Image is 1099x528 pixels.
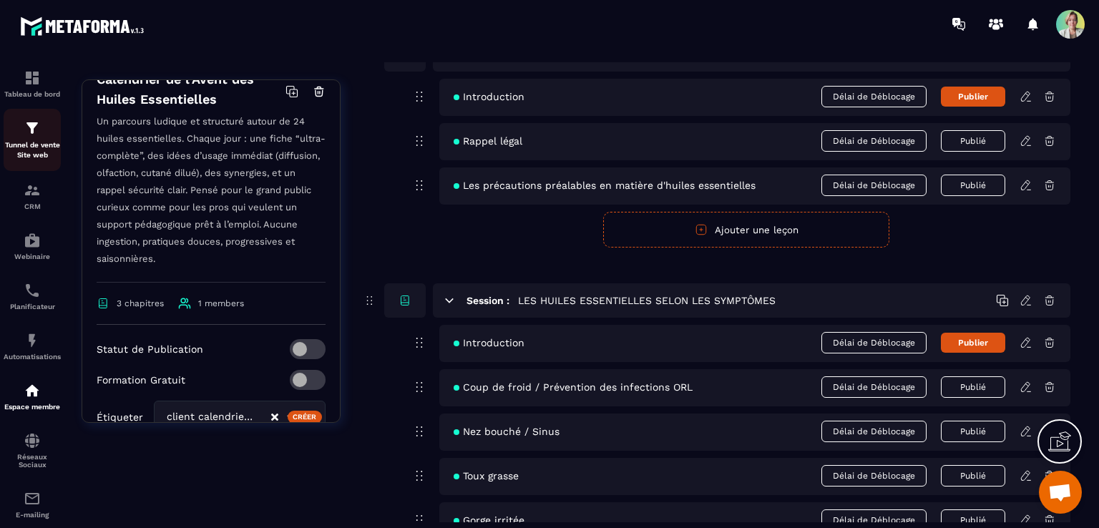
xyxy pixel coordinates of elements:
button: Publié [941,421,1005,442]
p: Un parcours ludique et structuré autour de 24 huiles essentielles. Chaque jour : une fiche “ultra... [97,113,326,283]
p: Étiqueter [97,411,143,423]
p: Webinaire [4,253,61,260]
span: Rappel légal [454,135,522,147]
p: Automatisations [4,353,61,361]
p: Formation Gratuit [97,374,185,386]
p: Statut de Publication [97,343,203,355]
a: formationformationCRM [4,171,61,221]
span: Délai de Déblocage [821,376,927,398]
a: automationsautomationsAutomatisations [4,321,61,371]
input: Search for option [255,409,270,425]
p: E-mailing [4,511,61,519]
p: Réseaux Sociaux [4,453,61,469]
button: Publié [941,376,1005,398]
span: Nez bouché / Sinus [454,426,560,437]
img: formation [24,69,41,87]
span: Délai de Déblocage [821,175,927,196]
img: logo [20,13,149,39]
a: formationformationTableau de bord [4,59,61,109]
span: 1 members [198,298,244,308]
img: email [24,490,41,507]
p: Espace membre [4,403,61,411]
img: automations [24,332,41,349]
div: Créer [288,411,323,424]
p: Planificateur [4,303,61,311]
a: automationsautomationsEspace membre [4,371,61,421]
h4: Calendrier de l'Avent des Huiles Essentielles [97,69,285,109]
a: formationformationTunnel de vente Site web [4,109,61,171]
p: Tableau de bord [4,90,61,98]
span: Introduction [454,91,524,102]
img: formation [24,119,41,137]
span: Toux grasse [454,470,519,481]
a: automationsautomationsWebinaire [4,221,61,271]
span: 3 chapitres [117,298,164,308]
span: Coup de froid / Prévention des infections ORL [454,381,693,393]
button: Ajouter une leçon [603,212,889,248]
img: social-network [24,432,41,449]
span: Introduction [454,337,524,348]
button: Publier [941,333,1005,353]
a: social-networksocial-networkRéseaux Sociaux [4,421,61,479]
p: CRM [4,202,61,210]
p: Tunnel de vente Site web [4,140,61,160]
button: Publié [941,465,1005,487]
span: Délai de Déblocage [821,332,927,353]
span: Les précautions préalables en matière d'huiles essentielles [454,180,756,191]
div: Ouvrir le chat [1039,471,1082,514]
a: schedulerschedulerPlanificateur [4,271,61,321]
img: scheduler [24,282,41,299]
span: client calendrier de l'avent [163,409,255,425]
img: formation [24,182,41,199]
span: Délai de Déblocage [821,86,927,107]
h6: Session : [467,295,509,306]
img: automations [24,382,41,399]
button: Publié [941,130,1005,152]
div: Search for option [154,401,326,434]
span: Gorge irritée [454,514,524,526]
span: Délai de Déblocage [821,465,927,487]
button: Publier [941,87,1005,107]
span: Délai de Déblocage [821,421,927,442]
button: Publié [941,175,1005,196]
span: Délai de Déblocage [821,130,927,152]
button: Clear Selected [271,412,278,423]
img: automations [24,232,41,249]
h5: LES HUILES ESSENTIELLES SELON LES SYMPTÔMES [518,293,776,308]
